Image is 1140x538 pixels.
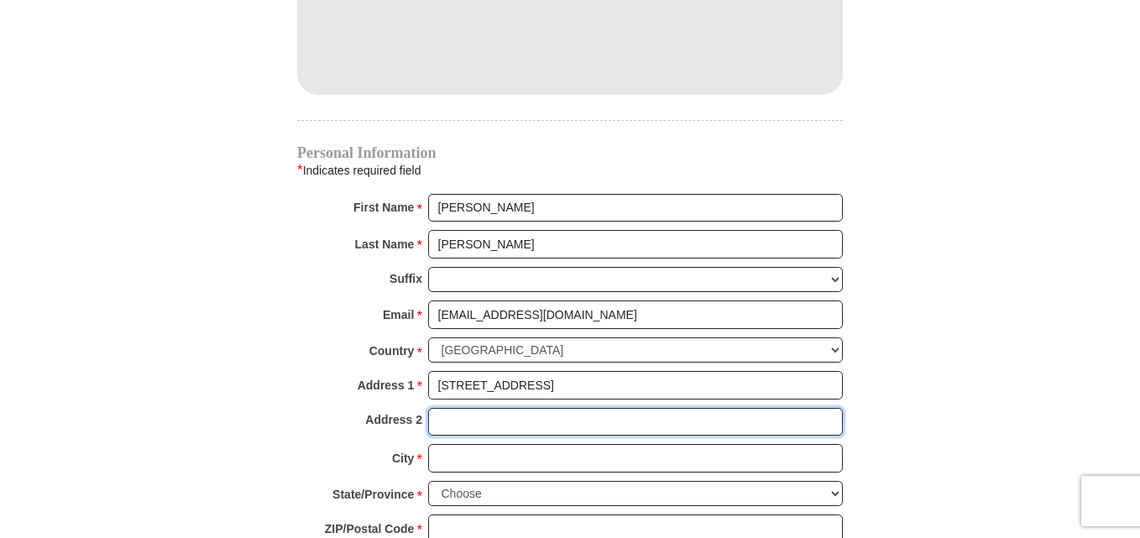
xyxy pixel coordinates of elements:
[383,303,414,326] strong: Email
[332,483,414,506] strong: State/Province
[355,232,415,256] strong: Last Name
[353,196,414,219] strong: First Name
[392,447,414,470] strong: City
[365,408,422,431] strong: Address 2
[358,373,415,397] strong: Address 1
[297,146,843,159] h4: Personal Information
[390,267,422,290] strong: Suffix
[369,339,415,363] strong: Country
[297,159,843,181] div: Indicates required field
